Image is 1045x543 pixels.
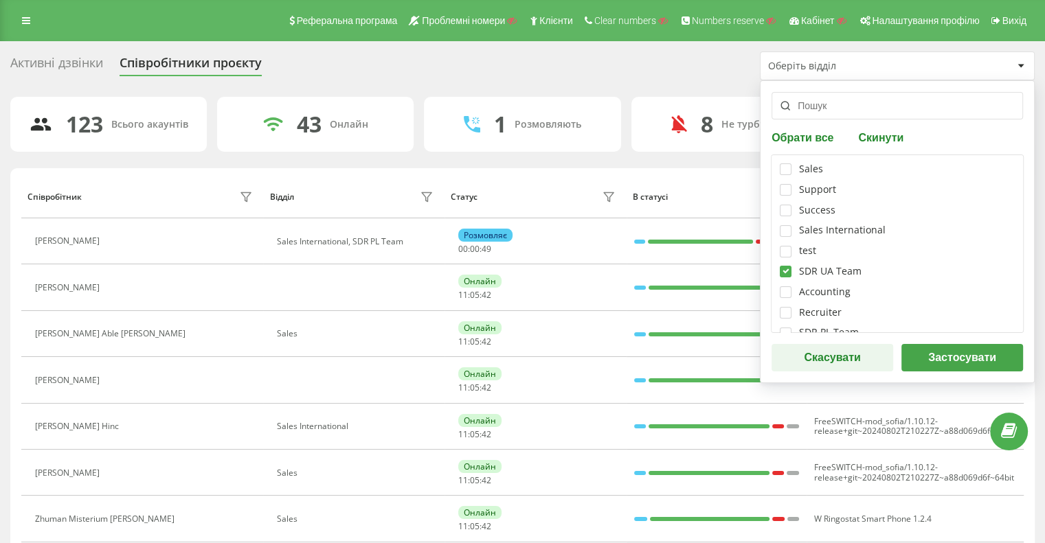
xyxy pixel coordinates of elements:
[539,15,573,26] span: Клієнти
[277,514,437,524] div: Sales
[814,513,932,524] span: W Ringostat Smart Phone 1.2.4
[772,92,1023,119] input: Пошук
[35,421,122,431] div: [PERSON_NAME] Hinc
[482,243,491,255] span: 49
[799,184,836,196] div: Support
[10,56,103,77] div: Активні дзвінки
[277,329,437,338] div: Sales
[458,243,468,255] span: 00
[799,245,816,257] div: test
[799,327,859,338] div: SDR PL Team
[470,520,480,532] span: 05
[482,382,491,393] span: 42
[721,119,788,130] div: Не турбувати
[482,474,491,486] span: 42
[470,289,480,301] span: 05
[901,344,1023,371] button: Застосувати
[458,520,468,532] span: 11
[772,130,838,143] button: Обрати все
[872,15,979,26] span: Налаштування профілю
[470,336,480,347] span: 05
[458,337,491,347] div: : :
[297,111,322,137] div: 43
[458,275,502,288] div: Онлайн
[458,336,468,347] span: 11
[330,119,368,130] div: Онлайн
[515,119,581,130] div: Розмовляють
[458,244,491,254] div: : :
[458,522,491,531] div: : :
[854,130,908,143] button: Скинути
[458,460,502,473] div: Онлайн
[701,111,713,137] div: 8
[470,243,480,255] span: 00
[482,289,491,301] span: 42
[458,428,468,440] span: 11
[111,119,188,130] div: Всього акаунтів
[594,15,656,26] span: Clear numbers
[799,286,851,298] div: Accounting
[35,468,103,478] div: [PERSON_NAME]
[814,415,1014,437] span: FreeSWITCH-mod_sofia/1.10.12-release+git~20240802T210227Z~a88d069d6f~64bit
[120,56,262,77] div: Співробітники проєкту
[633,192,800,202] div: В статусі
[277,421,437,431] div: Sales International
[482,520,491,532] span: 42
[458,383,491,393] div: : :
[458,414,502,427] div: Онлайн
[458,506,502,519] div: Онлайн
[458,367,502,380] div: Онлайн
[458,430,491,439] div: : :
[482,428,491,440] span: 42
[27,192,82,202] div: Співробітник
[451,192,477,202] div: Статус
[66,111,103,137] div: 123
[799,266,862,277] div: SDR UA Team
[458,476,491,485] div: : :
[772,344,893,371] button: Скасувати
[458,290,491,300] div: : :
[768,60,932,72] div: Оберіть відділ
[470,382,480,393] span: 05
[277,237,437,246] div: Sales International, SDR PL Team
[470,474,480,486] span: 05
[799,224,886,236] div: Sales International
[277,468,437,478] div: Sales
[35,236,103,246] div: [PERSON_NAME]
[494,111,506,137] div: 1
[470,428,480,440] span: 05
[692,15,764,26] span: Numbers reserve
[422,15,505,26] span: Проблемні номери
[482,336,491,347] span: 42
[35,329,189,338] div: [PERSON_NAME] Able [PERSON_NAME]
[270,192,294,202] div: Відділ
[35,283,103,292] div: [PERSON_NAME]
[1002,15,1026,26] span: Вихід
[799,205,835,216] div: Success
[458,474,468,486] span: 11
[297,15,398,26] span: Реферальна програма
[35,376,103,385] div: [PERSON_NAME]
[814,461,1014,483] span: FreeSWITCH-mod_sofia/1.10.12-release+git~20240802T210227Z~a88d069d6f~64bit
[799,163,823,175] div: Sales
[458,289,468,301] span: 11
[35,514,178,524] div: Zhuman Misterium [PERSON_NAME]
[799,307,842,319] div: Recruiter
[458,321,502,334] div: Онлайн
[458,382,468,393] span: 11
[801,15,835,26] span: Кабінет
[458,229,513,242] div: Розмовляє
